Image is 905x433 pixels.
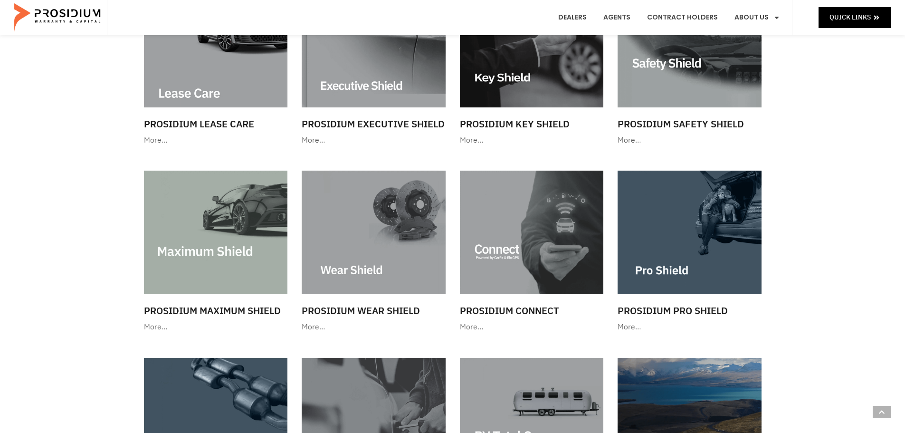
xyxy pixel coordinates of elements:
div: More… [302,320,446,334]
a: Prosidium Wear Shield More… [297,166,450,338]
h3: Prosidium Connect [460,304,604,318]
div: More… [144,134,288,147]
a: Quick Links [819,7,891,28]
div: More… [302,134,446,147]
div: More… [144,320,288,334]
div: More… [460,134,604,147]
h3: Prosidium Executive Shield [302,117,446,131]
a: Prosidium Maximum Shield More… [139,166,293,338]
a: Prosidium Connect More… [455,166,609,338]
h3: Prosidium Key Shield [460,117,604,131]
h3: Prosidium Maximum Shield [144,304,288,318]
h3: Prosidium Pro Shield [618,304,762,318]
a: Prosidium Pro Shield More… [613,166,766,338]
span: Quick Links [829,11,871,23]
div: More… [618,134,762,147]
div: More… [460,320,604,334]
h3: Prosidium Safety Shield [618,117,762,131]
h3: Prosidium Lease Care [144,117,288,131]
h3: Prosidium Wear Shield [302,304,446,318]
div: More… [618,320,762,334]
